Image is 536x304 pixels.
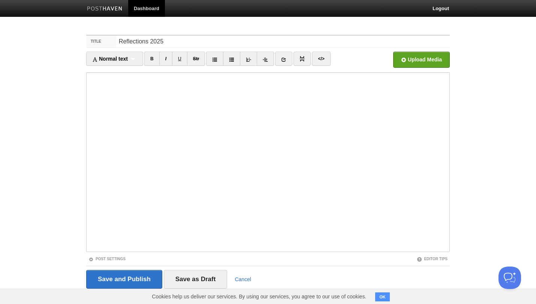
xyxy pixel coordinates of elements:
a: Str [187,52,205,66]
img: pagebreak-icon.png [299,56,305,61]
input: Save as Draft [164,270,228,289]
span: Cookies help us deliver our services. By using our services, you agree to our use of cookies. [144,289,374,304]
a: </> [312,52,330,66]
a: Post Settings [88,257,126,261]
img: Posthaven-bar [87,6,123,12]
a: B [144,52,160,66]
button: OK [375,292,390,301]
a: I [159,52,172,66]
del: Str [193,56,199,61]
label: Title [86,36,117,48]
iframe: Help Scout Beacon - Open [499,267,521,289]
a: U [172,52,187,66]
input: Save and Publish [86,270,162,289]
a: Cancel [235,276,251,282]
span: Normal text [92,56,128,62]
a: Editor Tips [417,257,448,261]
